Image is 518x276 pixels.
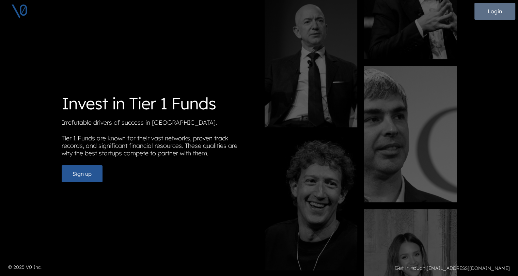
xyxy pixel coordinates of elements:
[395,264,427,271] strong: Get in touch:
[62,94,254,113] h1: Invest in Tier 1 Funds
[62,135,254,160] p: Tier 1 Funds are known for their vast networks, proven track records, and significant financial r...
[8,264,255,271] p: © 2025 V0 Inc.
[11,3,28,20] img: V0 logo
[62,119,254,129] p: Irrefutable drivers of success in [GEOGRAPHIC_DATA].
[62,165,103,182] button: Sign up
[427,265,510,271] a: [EMAIL_ADDRESS][DOMAIN_NAME]
[474,3,515,20] button: Login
